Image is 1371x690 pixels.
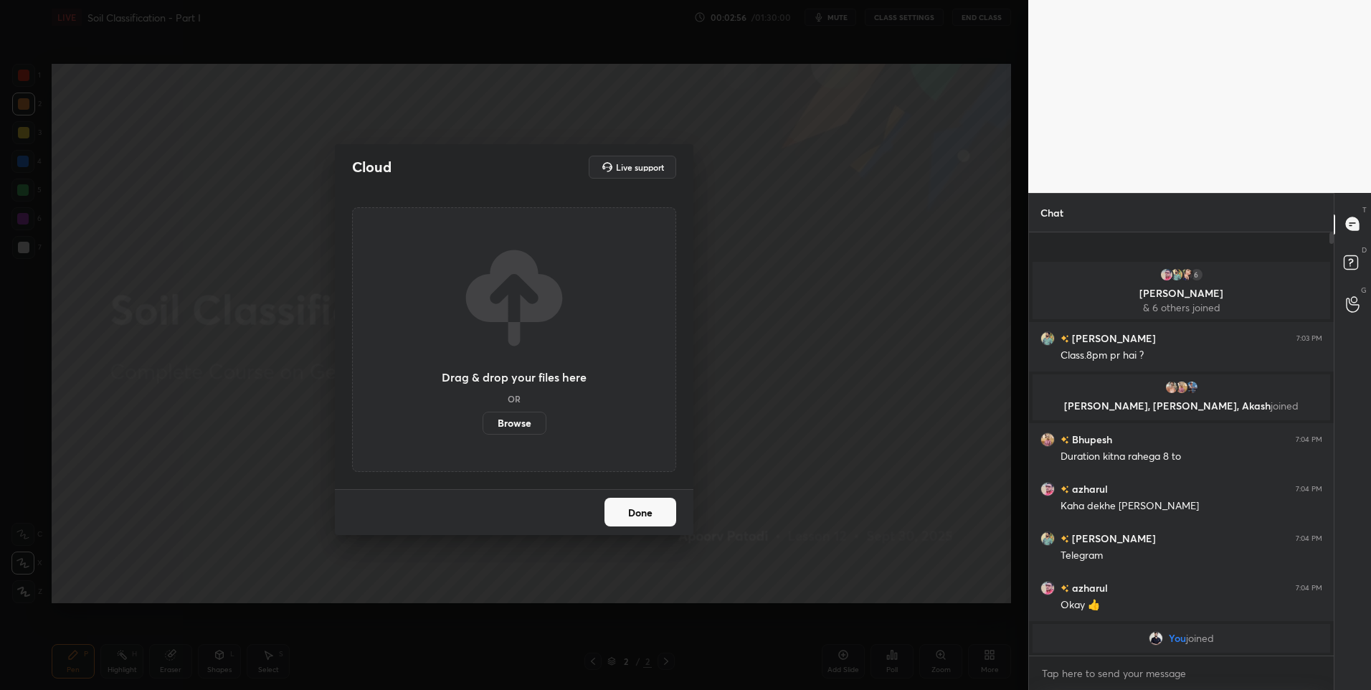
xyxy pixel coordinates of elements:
[1069,580,1108,595] h6: azharul
[1061,499,1322,514] div: Kaha dekhe [PERSON_NAME]
[1040,331,1055,345] img: 3
[1362,245,1367,255] p: D
[1170,268,1184,282] img: 3
[1069,432,1112,447] h6: Bhupesh
[1069,531,1156,546] h6: [PERSON_NAME]
[1296,435,1322,443] div: 7:04 PM
[1061,549,1322,563] div: Telegram
[1190,268,1204,282] div: 6
[1296,583,1322,592] div: 7:04 PM
[1040,531,1055,545] img: 3
[1041,302,1322,313] p: & 6 others joined
[508,394,521,403] h5: OR
[1061,535,1069,543] img: no-rating-badge.077c3623.svg
[1040,432,1055,446] img: c186aaa793624610b708eb78cdc9b798.jpg
[1061,450,1322,464] div: Duration kitna rahega 8 to
[1040,481,1055,496] img: 34cad3b661d84fbc83b337b1dcc3eddf.jpg
[1061,335,1069,343] img: no-rating-badge.077c3623.svg
[1061,436,1069,444] img: no-rating-badge.077c3623.svg
[1061,585,1069,592] img: no-rating-badge.077c3623.svg
[1029,259,1334,656] div: grid
[1061,349,1322,363] div: Class.8pm pr hai ?
[1296,334,1322,342] div: 7:03 PM
[1069,481,1108,496] h6: azharul
[1041,400,1322,412] p: [PERSON_NAME], [PERSON_NAME], Akash
[1061,486,1069,493] img: no-rating-badge.077c3623.svg
[442,372,587,383] h3: Drag & drop your files here
[1069,331,1156,346] h6: [PERSON_NAME]
[1159,268,1174,282] img: 34cad3b661d84fbc83b337b1dcc3eddf.jpg
[1029,194,1075,232] p: Chat
[1185,380,1199,394] img: d1eca11627db435fa99b97f22aa05bd6.jpg
[1061,598,1322,613] div: Okay 👍
[1362,204,1367,215] p: T
[1180,268,1194,282] img: 9a58a05a9ad6482a82cd9b5ca215b066.jpg
[1149,631,1163,646] img: 3a38f146e3464b03b24dd93f76ec5ac5.jpg
[1296,484,1322,493] div: 7:04 PM
[1186,633,1214,644] span: joined
[604,498,676,526] button: Done
[1169,633,1186,644] span: You
[1040,580,1055,595] img: 34cad3b661d84fbc83b337b1dcc3eddf.jpg
[1041,288,1322,299] p: [PERSON_NAME]
[1164,380,1179,394] img: 51598d9d08a5417698366b323d63f9d4.jpg
[1296,534,1322,542] div: 7:04 PM
[1175,380,1189,394] img: c186aaa793624610b708eb78cdc9b798.jpg
[616,163,664,171] h5: Live support
[1271,399,1299,412] span: joined
[352,158,392,176] h2: Cloud
[1361,285,1367,296] p: G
